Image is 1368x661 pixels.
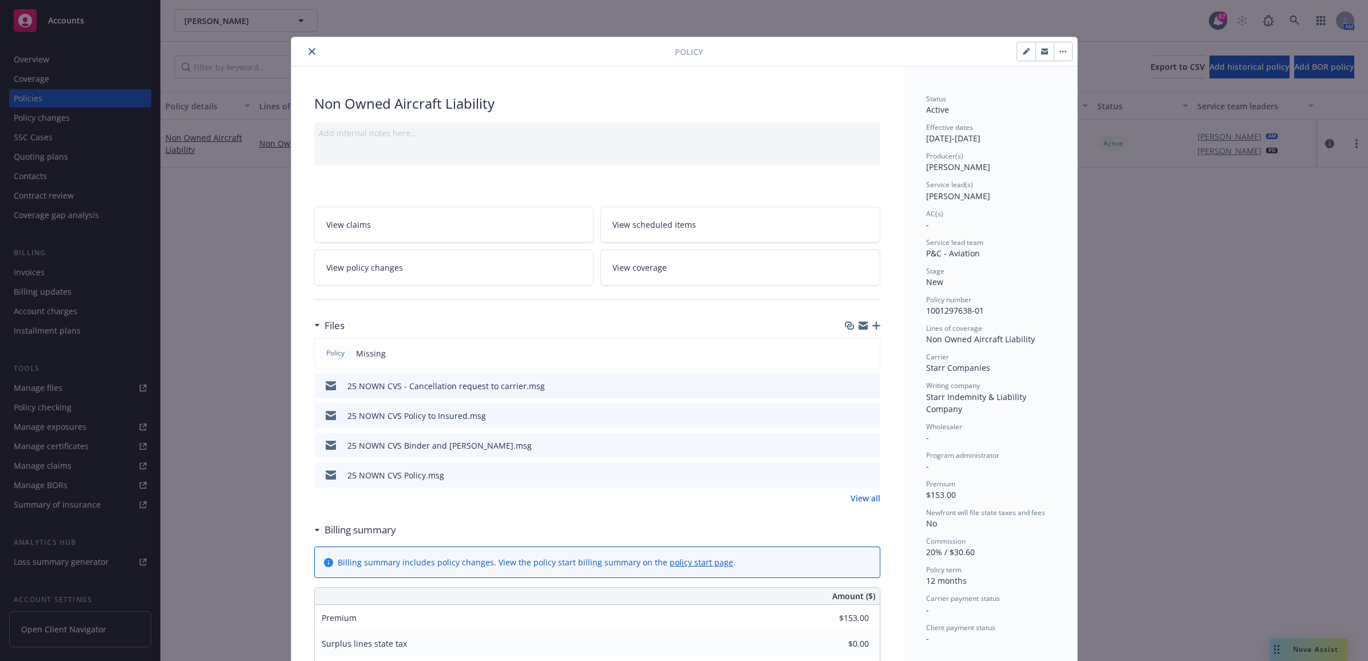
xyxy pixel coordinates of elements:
[926,276,943,287] span: New
[926,248,980,259] span: P&C - Aviation
[926,104,949,115] span: Active
[926,122,973,132] span: Effective dates
[926,479,955,489] span: Premium
[926,518,937,529] span: No
[926,161,990,172] span: [PERSON_NAME]
[926,151,963,161] span: Producer(s)
[865,380,876,392] button: preview file
[314,523,396,537] div: Billing summary
[305,45,319,58] button: close
[600,207,880,243] a: View scheduled items
[322,612,357,623] span: Premium
[847,440,856,452] button: download file
[338,556,736,568] div: Billing summary includes policy changes. View the policy start billing summary on the .
[926,633,929,644] span: -
[847,469,856,481] button: download file
[926,593,1000,603] span: Carrier payment status
[926,508,1045,517] span: Newfront will file state taxes and fees
[926,122,1054,144] div: [DATE] - [DATE]
[314,94,880,113] div: Non Owned Aircraft Liability
[801,635,876,652] input: 0.00
[926,575,967,586] span: 12 months
[847,380,856,392] button: download file
[670,557,733,568] a: policy start page
[865,410,876,422] button: preview file
[847,410,856,422] button: download file
[612,262,667,274] span: View coverage
[926,381,980,390] span: Writing company
[926,450,999,460] span: Program administrator
[926,352,949,362] span: Carrier
[326,219,371,231] span: View claims
[851,492,880,504] a: View all
[324,348,347,358] span: Policy
[832,590,875,602] span: Amount ($)
[926,333,1054,345] div: Non Owned Aircraft Liability
[926,489,956,500] span: $153.00
[326,262,403,274] span: View policy changes
[926,295,971,304] span: Policy number
[325,523,396,537] h3: Billing summary
[926,94,946,104] span: Status
[865,440,876,452] button: preview file
[347,469,444,481] div: 25 NOWN CVS Policy.msg
[926,432,929,443] span: -
[314,318,345,333] div: Files
[926,604,929,615] span: -
[926,547,975,557] span: 20% / $30.60
[314,250,594,286] a: View policy changes
[347,440,532,452] div: 25 NOWN CVS Binder and [PERSON_NAME].msg
[926,209,943,219] span: AC(s)
[926,391,1029,414] span: Starr Indemnity & Liability Company
[926,422,962,432] span: Wholesaler
[926,565,962,575] span: Policy term
[926,461,929,472] span: -
[926,238,983,247] span: Service lead team
[926,266,944,276] span: Stage
[926,305,984,316] span: 1001297638-01
[926,180,973,189] span: Service lead(s)
[926,323,982,333] span: Lines of coverage
[865,469,876,481] button: preview file
[319,127,876,139] div: Add internal notes here...
[325,318,345,333] h3: Files
[356,347,386,359] span: Missing
[926,191,990,201] span: [PERSON_NAME]
[322,638,407,649] span: Surplus lines state tax
[675,46,703,58] span: Policy
[347,410,486,422] div: 25 NOWN CVS Policy to Insured.msg
[926,536,966,546] span: Commission
[801,609,876,627] input: 0.00
[926,362,990,373] span: Starr Companies
[926,623,995,632] span: Client payment status
[347,380,545,392] div: 25 NOWN CVS - Cancellation request to carrier.msg
[926,219,929,230] span: -
[600,250,880,286] a: View coverage
[314,207,594,243] a: View claims
[612,219,696,231] span: View scheduled items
